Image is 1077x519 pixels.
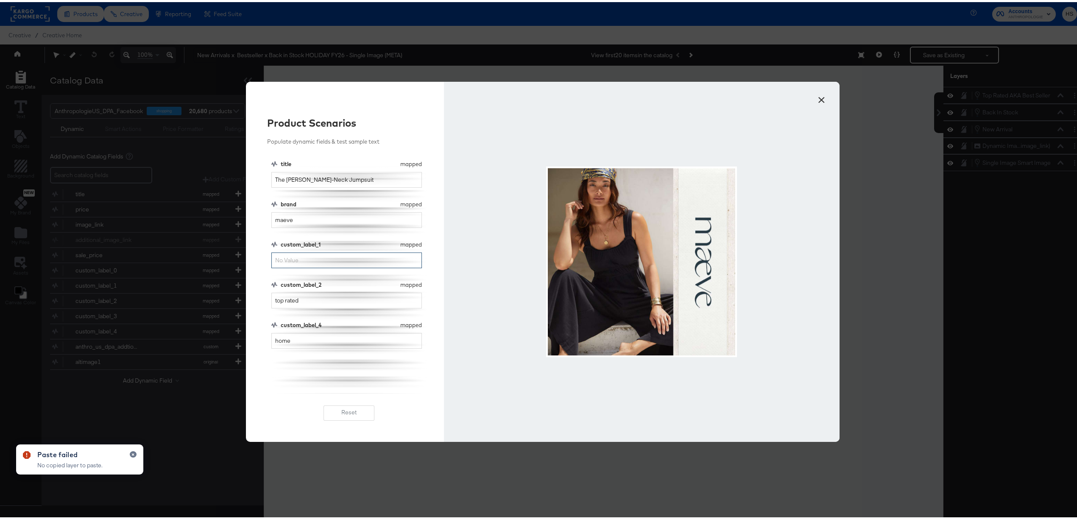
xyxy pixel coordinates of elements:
div: mapped [400,158,422,166]
button: Reset [324,403,374,419]
div: custom_label_2 [281,279,397,287]
div: mapped [400,319,422,327]
div: Product Scenarios [267,114,431,128]
div: mapped [400,279,422,287]
input: No Value [271,331,422,347]
div: custom_label_4 [281,319,397,327]
button: × [814,88,829,103]
div: mapped [400,198,422,206]
div: title [281,158,397,166]
div: Paste failed [37,447,103,458]
input: No Value [271,210,422,226]
input: No Value [271,291,422,306]
div: No copied layer to paste. [37,459,103,467]
input: No Value [271,170,422,186]
div: brand [281,198,397,206]
div: custom_label_1 [281,239,397,247]
input: No Value [271,250,422,266]
div: mapped [400,239,422,247]
div: Populate dynamic fields & test sample text [267,136,431,144]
